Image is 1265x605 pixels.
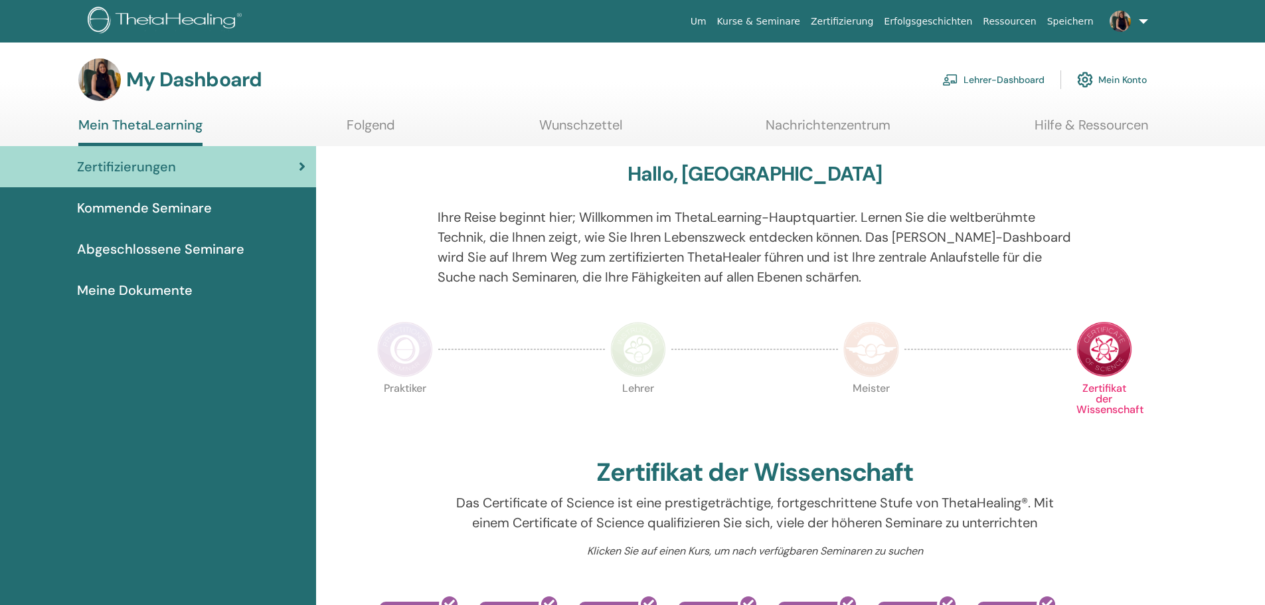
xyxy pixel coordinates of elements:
[539,117,622,143] a: Wunschzettel
[942,74,958,86] img: chalkboard-teacher.svg
[1076,383,1132,439] p: Zertifikat der Wissenschaft
[685,9,712,34] a: Um
[438,493,1072,533] p: Das Certificate of Science ist eine prestigeträchtige, fortgeschrittene Stufe von ThetaHealing®. ...
[805,9,879,34] a: Zertifizierung
[377,383,433,439] p: Praktiker
[712,9,805,34] a: Kurse & Seminare
[596,458,914,488] h2: Zertifikat der Wissenschaft
[1042,9,1099,34] a: Speichern
[78,117,203,146] a: Mein ThetaLearning
[843,383,899,439] p: Meister
[1035,117,1148,143] a: Hilfe & Ressourcen
[843,321,899,377] img: Master
[438,543,1072,559] p: Klicken Sie auf einen Kurs, um nach verfügbaren Seminaren zu suchen
[347,117,395,143] a: Folgend
[942,65,1045,94] a: Lehrer-Dashboard
[977,9,1041,34] a: Ressourcen
[1077,68,1093,91] img: cog.svg
[126,68,262,92] h3: My Dashboard
[879,9,977,34] a: Erfolgsgeschichten
[610,383,666,439] p: Lehrer
[377,321,433,377] img: Practitioner
[1077,65,1147,94] a: Mein Konto
[77,239,244,259] span: Abgeschlossene Seminare
[77,198,212,218] span: Kommende Seminare
[88,7,246,37] img: logo.png
[766,117,890,143] a: Nachrichtenzentrum
[1076,321,1132,377] img: Certificate of Science
[1110,11,1131,32] img: default.jpg
[78,58,121,101] img: default.jpg
[77,157,176,177] span: Zertifizierungen
[438,207,1072,287] p: Ihre Reise beginnt hier; Willkommen im ThetaLearning-Hauptquartier. Lernen Sie die weltberühmte T...
[628,162,883,186] h3: Hallo, [GEOGRAPHIC_DATA]
[77,280,193,300] span: Meine Dokumente
[610,321,666,377] img: Instructor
